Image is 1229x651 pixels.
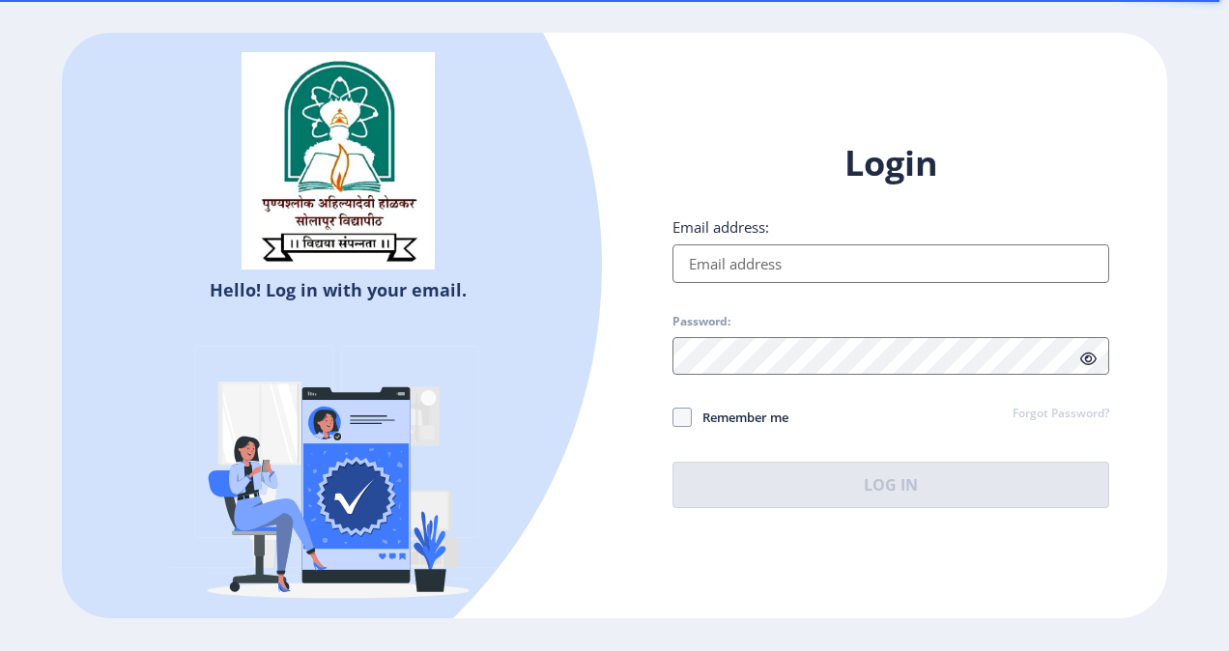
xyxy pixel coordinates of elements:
input: Email address [672,244,1109,283]
a: Forgot Password? [1013,406,1109,423]
h1: Login [672,140,1109,186]
span: Remember me [692,406,788,429]
label: Password: [672,314,730,329]
label: Email address: [672,217,769,237]
button: Log In [672,462,1109,508]
img: Verified-rafiki.svg [169,309,507,647]
img: sulogo.png [242,52,435,270]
